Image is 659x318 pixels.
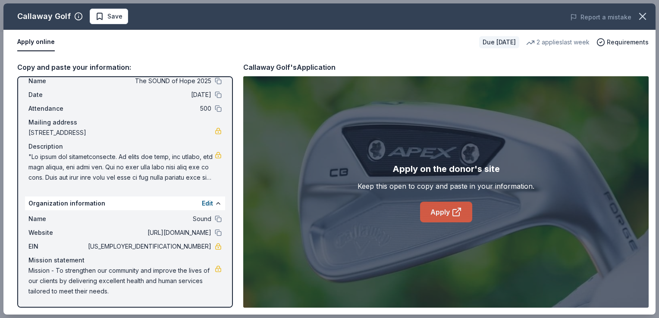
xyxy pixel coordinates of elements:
span: Requirements [607,37,649,47]
span: Website [28,228,86,238]
div: Keep this open to copy and paste in your information. [358,181,534,191]
div: Description [28,141,222,152]
div: Due [DATE] [479,36,519,48]
div: Mailing address [28,117,222,128]
div: Callaway Golf's Application [243,62,336,73]
span: Name [28,214,86,224]
span: [URL][DOMAIN_NAME] [86,228,211,238]
span: [DATE] [86,90,211,100]
span: The SOUND of Hope 2025 [86,76,211,86]
span: Sound [86,214,211,224]
button: Apply online [17,33,55,51]
span: "Lo ipsum dol sitametconsecte. Ad elits doe temp, inc utlabo, etd magn aliqua, eni admi ven. Qui ... [28,152,215,183]
div: Callaway Golf [17,9,71,23]
span: Name [28,76,86,86]
button: Requirements [596,37,649,47]
div: Organization information [25,196,225,210]
span: [STREET_ADDRESS] [28,128,215,138]
div: Copy and paste your information: [17,62,233,73]
a: Apply [420,202,472,222]
button: Report a mistake [570,12,631,22]
button: Save [90,9,128,24]
span: 500 [86,103,211,114]
span: Attendance [28,103,86,114]
div: 2 applies last week [526,37,590,47]
div: Mission statement [28,255,222,265]
span: Save [107,11,122,22]
span: Date [28,90,86,100]
span: EIN [28,241,86,252]
span: [US_EMPLOYER_IDENTIFICATION_NUMBER] [86,241,211,252]
button: Edit [202,198,213,209]
div: Apply on the donor's site [392,162,500,176]
span: Mission - To strengthen our community and improve the lives of our clients by delivering excellen... [28,265,215,296]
